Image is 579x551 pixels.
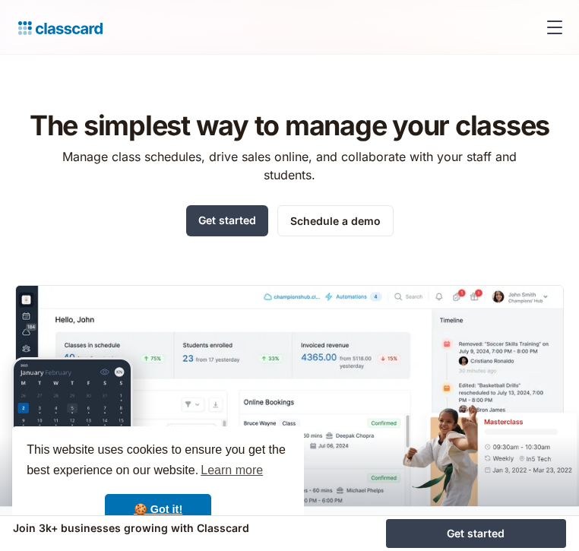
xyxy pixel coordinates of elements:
[12,17,103,38] a: home
[198,459,265,482] a: learn more about cookies
[386,519,566,548] a: Get started
[49,147,531,184] p: Manage class schedules, drive sales online, and collaborate with your staff and students.
[12,426,304,539] div: cookieconsent
[30,109,549,141] h1: The simplest way to manage your classes
[13,519,374,537] div: Join 3k+ businesses growing with Classcard
[186,205,268,236] a: Get started
[536,9,567,46] div: menu
[27,441,289,482] span: This website uses cookies to ensure you get the best experience on our website.
[277,205,394,236] a: Schedule a demo
[105,494,211,524] a: dismiss cookie message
